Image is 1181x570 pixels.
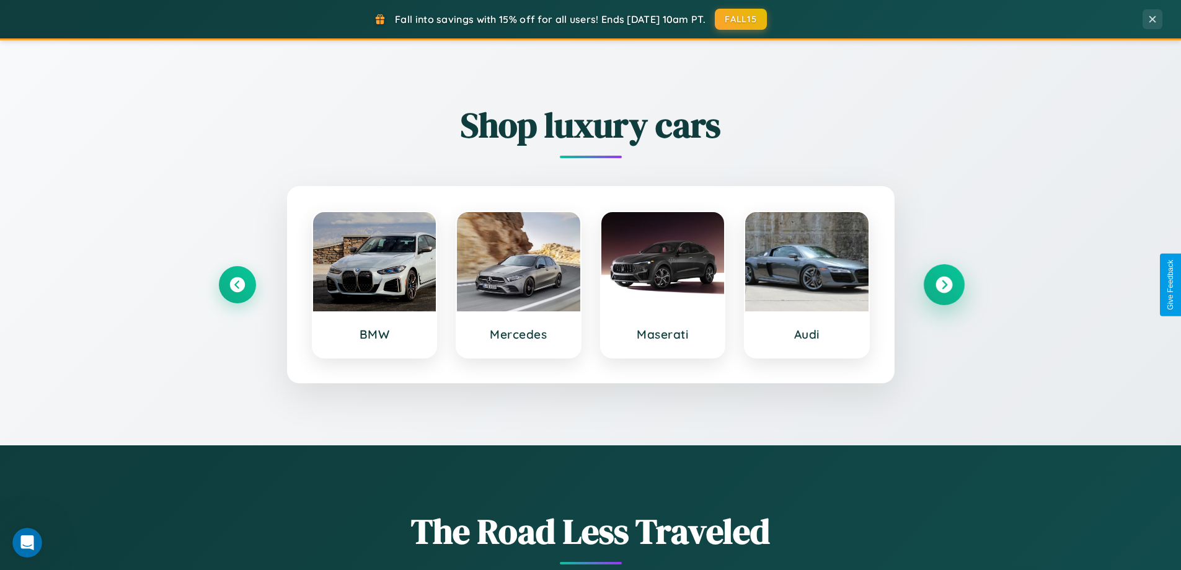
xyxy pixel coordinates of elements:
[614,327,712,342] h3: Maserati
[219,507,963,555] h1: The Road Less Traveled
[469,327,568,342] h3: Mercedes
[325,327,424,342] h3: BMW
[715,9,767,30] button: FALL15
[1166,260,1175,310] div: Give Feedback
[219,101,963,149] h2: Shop luxury cars
[12,528,42,558] iframe: Intercom live chat
[395,13,706,25] span: Fall into savings with 15% off for all users! Ends [DATE] 10am PT.
[758,327,856,342] h3: Audi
